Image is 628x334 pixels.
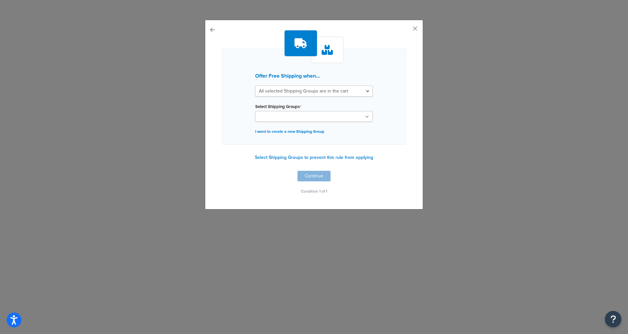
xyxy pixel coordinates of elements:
[255,73,373,79] h3: Offer Free Shipping when...
[222,187,406,196] p: Condition 1 of 1
[255,104,301,109] label: Select Shipping Groups
[253,153,375,163] button: Select Shipping Groups to prevent this rule from applying
[605,311,621,327] button: Open Resource Center
[255,127,373,136] p: I want to create a new Shipping Group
